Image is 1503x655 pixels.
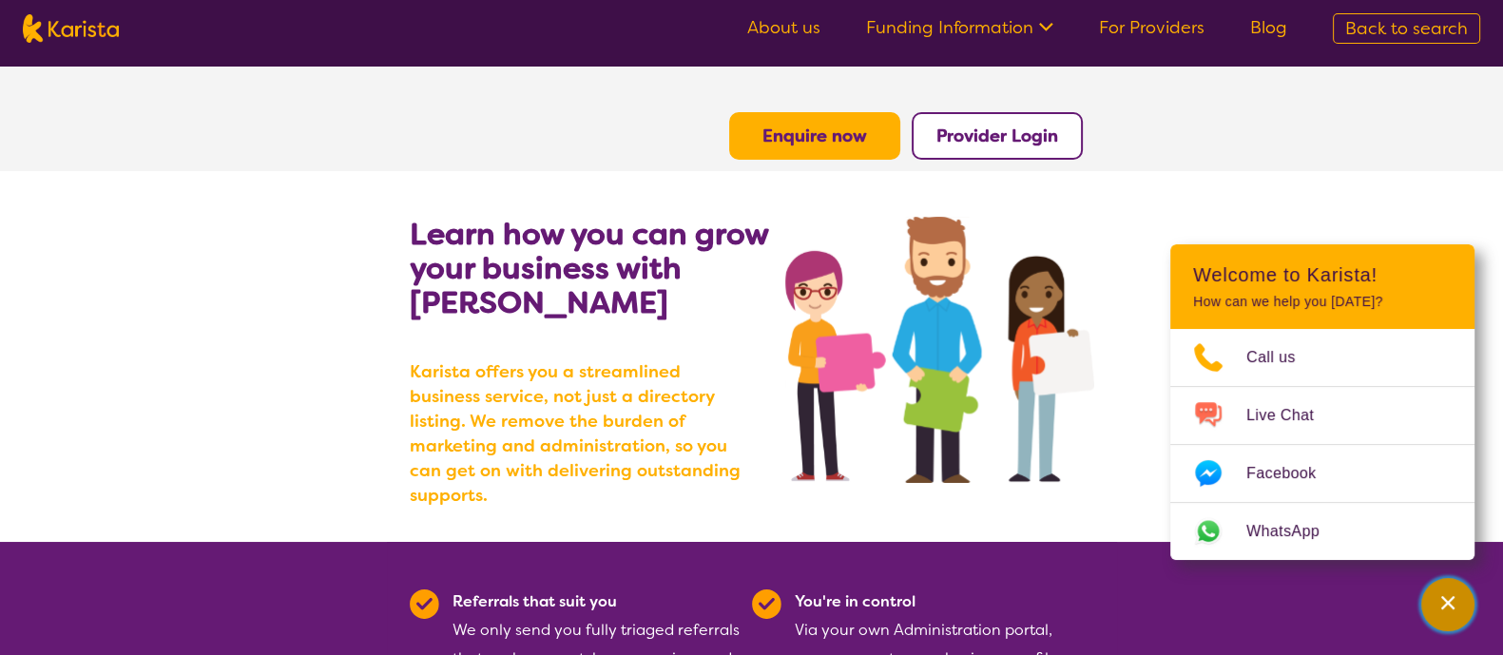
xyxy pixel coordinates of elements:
span: Back to search [1345,17,1468,40]
b: Learn how you can grow your business with [PERSON_NAME] [410,214,768,322]
span: Call us [1246,343,1319,372]
img: Karista logo [23,14,119,43]
a: Web link opens in a new tab. [1170,503,1474,560]
a: Blog [1250,16,1287,39]
img: Tick [410,589,439,619]
button: Enquire now [729,112,900,160]
b: Karista offers you a streamlined business service, not just a directory listing. We remove the bu... [410,359,752,508]
span: Facebook [1246,459,1339,488]
img: Tick [752,589,781,619]
span: WhatsApp [1246,517,1342,546]
div: Channel Menu [1170,244,1474,560]
a: Funding Information [866,16,1053,39]
p: How can we help you [DATE]? [1193,294,1452,310]
h2: Welcome to Karista! [1193,263,1452,286]
a: Provider Login [936,125,1058,147]
a: For Providers [1099,16,1204,39]
b: You're in control [795,591,915,611]
b: Referrals that suit you [453,591,617,611]
span: Live Chat [1246,401,1337,430]
ul: Choose channel [1170,329,1474,560]
img: grow your business with Karista [785,217,1093,483]
button: Channel Menu [1421,578,1474,631]
a: Back to search [1333,13,1480,44]
button: Provider Login [912,112,1083,160]
a: Enquire now [762,125,867,147]
a: About us [747,16,820,39]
